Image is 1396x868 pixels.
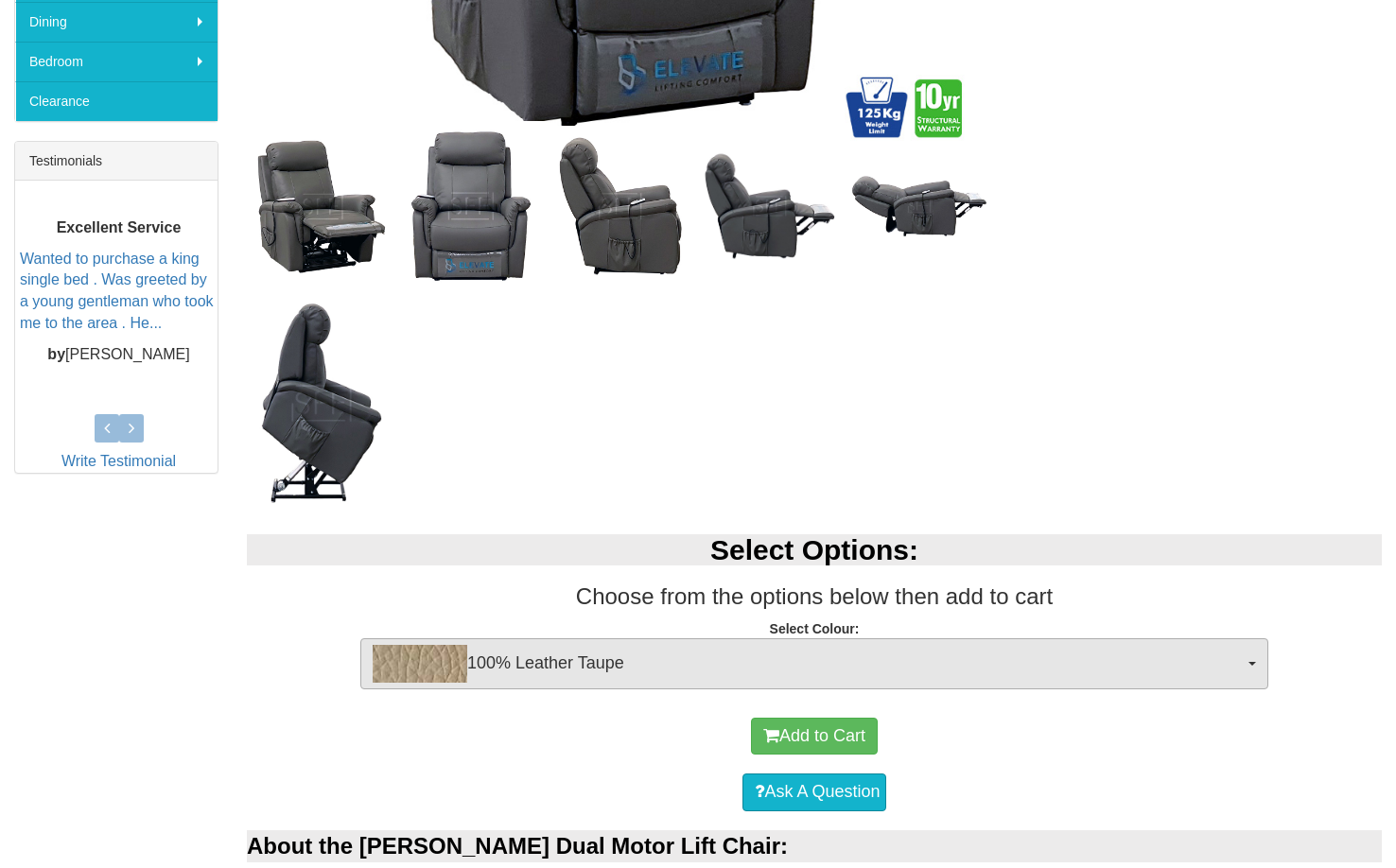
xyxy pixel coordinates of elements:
[20,344,218,366] p: [PERSON_NAME]
[15,81,218,121] a: Clearance
[770,621,860,636] strong: Select Colour:
[15,142,218,181] div: Testimonials
[710,534,918,565] b: Select Options:
[57,219,182,235] b: Excellent Service
[20,251,214,332] a: Wanted to purchase a king single bed . Was greeted by a young gentleman who took me to the area ....
[751,718,878,755] button: Add to Cart
[15,2,218,42] a: Dining
[360,638,1268,689] button: 100% Leather Taupe100% Leather Taupe
[742,773,885,811] a: Ask A Question
[61,453,176,469] a: Write Testimonial
[247,584,1382,609] h3: Choose from the options below then add to cart
[15,42,218,81] a: Bedroom
[373,645,467,683] img: 100% Leather Taupe
[373,645,1244,683] span: 100% Leather Taupe
[247,830,1382,862] div: About the [PERSON_NAME] Dual Motor Lift Chair:
[47,346,65,362] b: by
